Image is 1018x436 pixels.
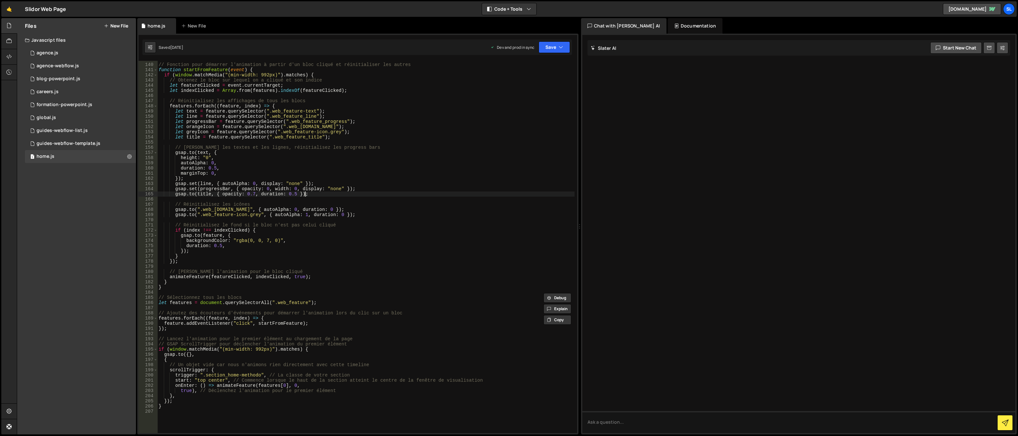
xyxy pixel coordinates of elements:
h2: Files [25,22,37,29]
div: 12109/29874.js [25,137,136,150]
button: Start new chat [930,42,982,54]
div: 196 [139,352,158,357]
div: agence-webflow.js [37,63,79,69]
div: 149 [139,109,158,114]
div: 197 [139,357,158,362]
div: Documentation [668,18,722,34]
div: 157 [139,150,158,155]
div: 169 [139,212,158,217]
div: 148 [139,104,158,109]
div: 12109/29400.js [25,150,136,163]
div: 145 [139,88,158,93]
div: 180 [139,269,158,274]
div: 140 [139,62,158,67]
div: Saved [159,45,183,50]
div: 153 [139,129,158,135]
div: home.js [37,154,54,159]
div: 187 [139,305,158,311]
div: 172 [139,228,158,233]
span: 1 [30,155,34,160]
div: 12109/29471.js [25,98,136,111]
button: Explain [543,304,571,314]
div: 167 [139,202,158,207]
div: 191 [139,326,158,331]
div: 12109/29334.js [25,72,136,85]
div: 205 [139,398,158,404]
div: 198 [139,362,158,367]
div: 200 [139,373,158,378]
div: 146 [139,93,158,98]
a: Sl [1003,3,1015,15]
div: 164 [139,186,158,191]
div: 201 [139,378,158,383]
div: guides-webflow-list.js [37,128,88,134]
div: Dev and prod in sync [490,45,534,50]
div: 160 [139,166,158,171]
div: 203 [139,388,158,393]
button: Code + Tools [482,3,536,15]
div: 174 [139,238,158,243]
div: 161 [139,171,158,176]
div: 166 [139,197,158,202]
div: 12109/29466.js [25,47,136,60]
div: 179 [139,264,158,269]
div: 154 [139,135,158,140]
div: 12109/29034.js [25,60,136,72]
div: [DATE] [170,45,183,50]
button: New File [104,23,128,28]
div: 199 [139,367,158,373]
div: careers.js [37,89,59,95]
div: 155 [139,140,158,145]
h2: Slater AI [591,45,617,51]
div: 142 [139,72,158,78]
div: 176 [139,248,158,254]
div: 158 [139,155,158,160]
div: 207 [139,409,158,414]
div: 150 [139,114,158,119]
div: Chat with [PERSON_NAME] AI [581,18,666,34]
div: 151 [139,119,158,124]
div: 12109/29650.js [25,124,136,137]
div: 185 [139,295,158,300]
div: 183 [139,285,158,290]
div: 206 [139,404,158,409]
div: New File [181,23,208,29]
div: 204 [139,393,158,398]
div: 147 [139,98,158,104]
div: 162 [139,176,158,181]
div: 159 [139,160,158,166]
div: blog-powerpoint.js [37,76,80,82]
div: 182 [139,279,158,285]
div: 184 [139,290,158,295]
div: 143 [139,78,158,83]
div: 165 [139,191,158,197]
div: 188 [139,311,158,316]
div: 178 [139,259,158,264]
div: 168 [139,207,158,212]
div: 12109/29404.js [25,85,136,98]
div: agence.js [37,50,58,56]
a: [DOMAIN_NAME] [943,3,1001,15]
div: 192 [139,331,158,336]
div: 181 [139,274,158,279]
div: 177 [139,254,158,259]
div: 195 [139,347,158,352]
div: 152 [139,124,158,129]
div: 12109/29383.js [25,111,136,124]
div: global.js [37,115,56,121]
div: Javascript files [17,34,136,47]
div: 173 [139,233,158,238]
div: home.js [148,23,165,29]
button: Debug [543,293,571,303]
div: 202 [139,383,158,388]
div: 170 [139,217,158,223]
div: Slidor Web Page [25,5,66,13]
div: 144 [139,83,158,88]
div: 156 [139,145,158,150]
a: 🤙 [1,1,17,17]
div: 171 [139,223,158,228]
div: formation-powerpoint.js [37,102,92,108]
div: 186 [139,300,158,305]
div: 189 [139,316,158,321]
